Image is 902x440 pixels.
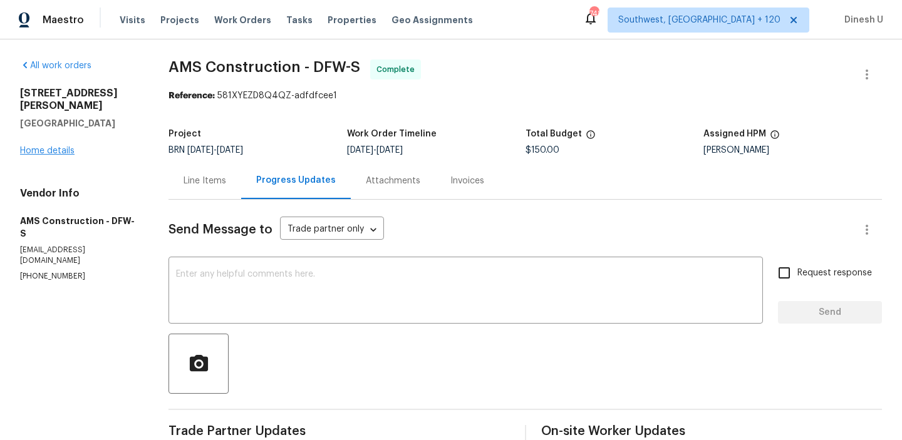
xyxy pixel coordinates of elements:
span: [DATE] [217,146,243,155]
span: Visits [120,14,145,26]
h2: [STREET_ADDRESS][PERSON_NAME] [20,87,138,112]
a: All work orders [20,61,91,70]
div: Line Items [184,175,226,187]
span: BRN [168,146,243,155]
span: [DATE] [187,146,214,155]
div: Invoices [450,175,484,187]
span: [DATE] [376,146,403,155]
div: [PERSON_NAME] [703,146,882,155]
a: Home details [20,146,75,155]
h5: Work Order Timeline [347,130,437,138]
div: Attachments [366,175,420,187]
span: [DATE] [347,146,373,155]
span: - [187,146,243,155]
span: Request response [797,267,872,280]
span: Maestro [43,14,84,26]
span: Work Orders [214,14,271,26]
h5: [GEOGRAPHIC_DATA] [20,117,138,130]
h5: Project [168,130,201,138]
p: [PHONE_NUMBER] [20,271,138,282]
h5: Total Budget [526,130,582,138]
span: The total cost of line items that have been proposed by Opendoor. This sum includes line items th... [586,130,596,146]
span: Complete [376,63,420,76]
span: Trade Partner Updates [168,425,509,437]
b: Reference: [168,91,215,100]
span: Geo Assignments [391,14,473,26]
span: The hpm assigned to this work order. [770,130,780,146]
span: Tasks [286,16,313,24]
p: [EMAIL_ADDRESS][DOMAIN_NAME] [20,245,138,266]
span: $150.00 [526,146,559,155]
div: Progress Updates [256,174,336,187]
span: Projects [160,14,199,26]
div: 748 [589,8,598,20]
span: - [347,146,403,155]
h4: Vendor Info [20,187,138,200]
div: 581XYEZD8Q4QZ-adfdfcee1 [168,90,882,102]
h5: AMS Construction - DFW-S [20,215,138,240]
span: AMS Construction - DFW-S [168,59,360,74]
span: On-site Worker Updates [541,425,882,437]
div: Trade partner only [280,220,384,240]
h5: Assigned HPM [703,130,766,138]
span: Properties [328,14,376,26]
span: Southwest, [GEOGRAPHIC_DATA] + 120 [618,14,780,26]
span: Send Message to [168,223,272,236]
span: Dinesh U [839,14,883,26]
